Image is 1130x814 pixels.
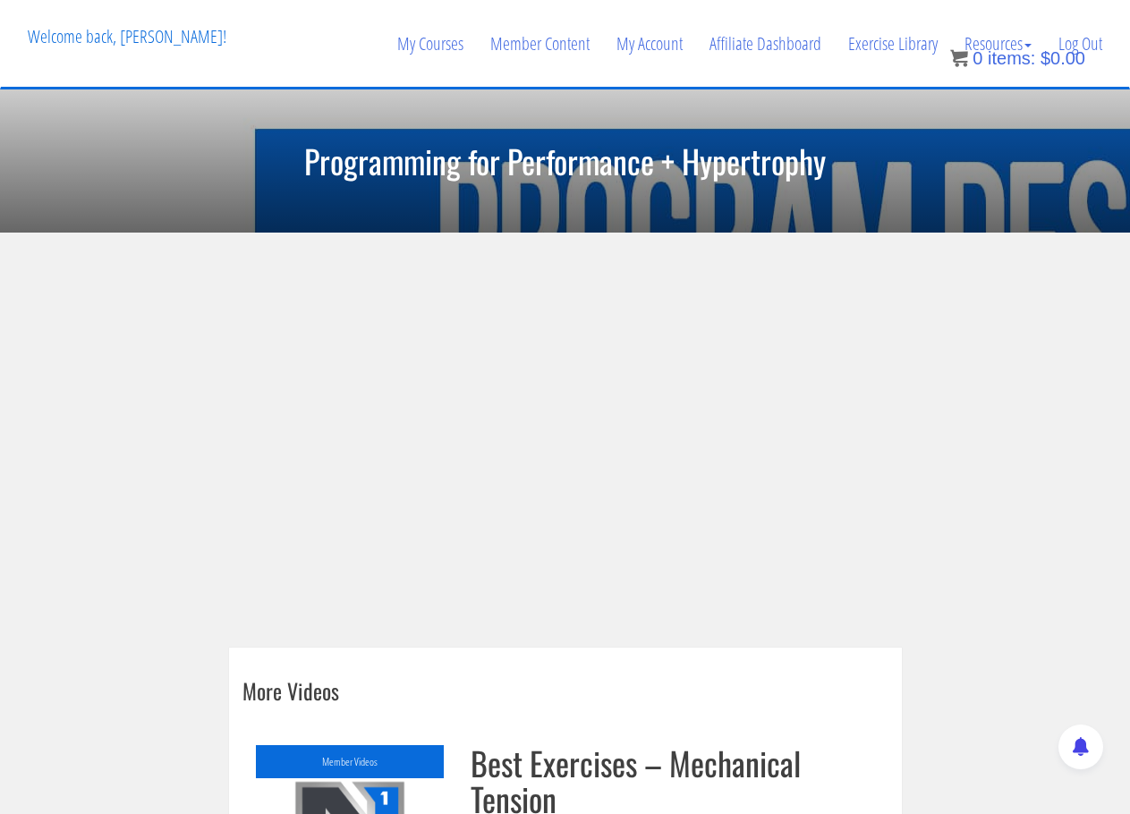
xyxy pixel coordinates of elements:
span: items: [988,48,1035,68]
a: My Courses [384,1,477,87]
span: 0 [973,48,982,68]
a: Resources [951,1,1045,87]
bdi: 0.00 [1041,48,1085,68]
a: 0 items: $0.00 [950,48,1085,68]
a: My Account [603,1,696,87]
a: Exercise Library [835,1,951,87]
span: $ [1041,48,1050,68]
h3: More Videos [242,679,888,702]
h6: Member Videos [256,756,445,767]
img: icon11.png [950,49,968,67]
p: Welcome back, [PERSON_NAME]! [14,1,240,72]
a: Log Out [1045,1,1116,87]
a: Member Content [477,1,603,87]
a: Affiliate Dashboard [696,1,835,87]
